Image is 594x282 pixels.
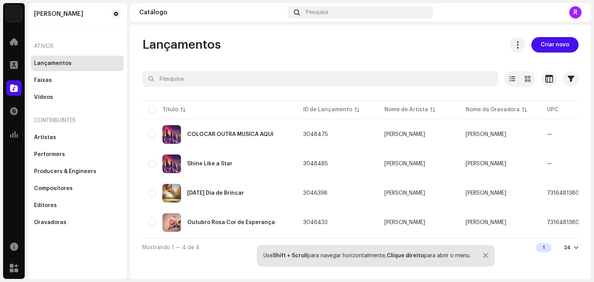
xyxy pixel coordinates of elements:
[384,220,453,225] span: Rosilene Ferreira
[531,37,579,53] button: Criar novo
[384,106,428,114] div: Nome de Artista
[6,6,22,22] img: 8570ccf7-64aa-46bf-9f70-61ee3b8451d8
[34,168,96,175] div: Producers & Engineers
[303,161,328,166] span: 3048485
[31,37,124,56] re-a-nav-header: Ativos
[31,56,124,71] re-m-nav-item: Lançamentos
[387,253,424,258] strong: Clique direito
[34,185,73,192] div: Compositores
[303,220,328,225] span: 3046433
[187,161,232,166] div: Shine Like a Star
[466,106,520,114] div: Nome da Gravadora
[384,132,453,137] span: Rosilene Ferreira
[273,253,307,258] strong: Shift + Scroll
[34,94,53,100] div: Vídeos
[263,253,471,259] div: Use para navegar horizontalmente, para abrir o menu.
[536,243,551,252] div: 1
[466,161,506,166] span: Rosilene Ferreira
[31,198,124,213] re-m-nav-item: Editores
[142,71,498,87] input: Pesquisa
[162,125,181,144] img: e67f5478-0cd8-4013-ac3d-02f4ecfaf91a
[162,155,181,173] img: 2206bb1b-22e6-4c51-8084-1e96ceb2bf2a
[384,132,425,137] div: [PERSON_NAME]
[303,106,352,114] div: ID de Lançamento
[31,164,124,179] re-m-nav-item: Producers & Engineers
[31,215,124,230] re-m-nav-item: Gravadoras
[384,190,425,196] div: [PERSON_NAME]
[31,111,124,130] re-a-nav-header: Contribuintes
[34,134,56,141] div: Artistas
[187,132,273,137] div: COLOCAR OUTRA MUSICA AQUI
[306,9,328,15] span: Pesquisa
[31,147,124,162] re-m-nav-item: Performers
[466,220,506,225] span: Rosilene Ferreira
[384,220,425,225] div: [PERSON_NAME]
[547,161,552,166] span: —
[34,202,57,209] div: Editores
[303,190,328,196] span: 3046398
[547,190,589,196] span: 7316481380337
[34,60,72,66] div: Lançamentos
[34,151,65,158] div: Performers
[34,11,83,17] div: Rosilene Ferreira
[34,219,67,226] div: Gravadoras
[34,77,52,83] div: Faixas
[569,6,582,19] div: R
[466,132,506,137] span: Rosilene Ferreira
[541,37,569,53] span: Criar novo
[303,132,328,137] span: 3048475
[31,130,124,145] re-m-nav-item: Artistas
[384,190,453,196] span: Rosilene Ferreira
[142,245,200,250] span: Mostrando 1 — 4 de 4
[162,106,178,114] div: Título
[31,90,124,105] re-m-nav-item: Vídeos
[31,73,124,88] re-m-nav-item: Faixas
[547,220,588,225] span: 7316481380351
[162,184,181,202] img: 2264158e-fedc-495b-bc79-8f2b871e0b06
[466,190,506,196] span: Rosilene Ferreira
[384,161,453,166] span: Rosilene Ferreira
[187,220,275,225] div: Outubro Rosa Cor de Esperança
[187,190,244,196] div: Dia das Crianças Dia de Brincar
[564,245,571,251] div: 24
[384,161,425,166] div: [PERSON_NAME]
[142,37,221,53] span: Lançamentos
[162,213,181,232] img: c53f512c-c195-4a59-93d4-93d6a7eb1f12
[31,181,124,196] re-m-nav-item: Compositores
[547,132,552,137] span: —
[139,9,285,15] div: Catálogo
